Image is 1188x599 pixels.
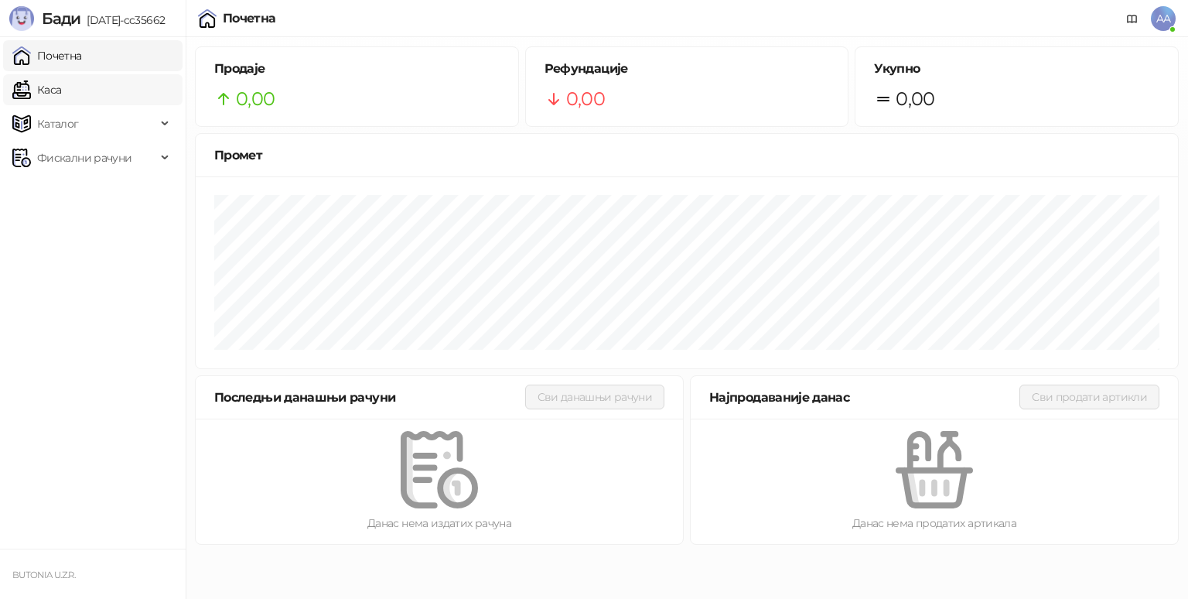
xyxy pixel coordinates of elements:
small: BUTONIA U.Z.R. [12,570,75,580]
a: Почетна [12,40,82,71]
h5: Рефундације [544,60,830,78]
div: Данас нема продатих артикала [715,515,1153,532]
h5: Укупно [874,60,1159,78]
div: Почетна [223,12,276,25]
div: Најпродаваније данас [709,388,1019,407]
span: Каталог [37,108,79,139]
span: 0,00 [236,84,275,114]
span: Бади [42,9,80,28]
span: [DATE]-cc35662 [80,13,165,27]
span: Фискални рачуни [37,142,131,173]
a: Каса [12,74,61,105]
span: 0,00 [896,84,934,114]
button: Сви данашњи рачуни [525,385,664,409]
div: Промет [214,145,1159,165]
a: Документација [1120,6,1145,31]
div: Последњи данашњи рачуни [214,388,525,407]
span: AA [1151,6,1176,31]
button: Сви продати артикли [1019,385,1159,409]
div: Данас нема издатих рачуна [220,515,658,532]
h5: Продаје [214,60,500,78]
img: Logo [9,6,34,31]
span: 0,00 [566,84,605,114]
